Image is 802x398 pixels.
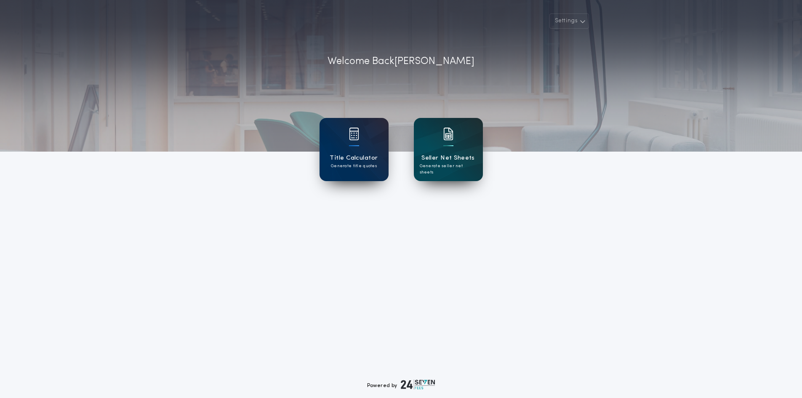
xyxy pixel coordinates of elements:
[328,54,474,69] p: Welcome Back [PERSON_NAME]
[330,153,378,163] h1: Title Calculator
[421,153,475,163] h1: Seller Net Sheets
[414,118,483,181] a: card iconSeller Net SheetsGenerate seller net sheets
[349,128,359,140] img: card icon
[420,163,477,176] p: Generate seller net sheets
[443,128,453,140] img: card icon
[367,379,435,390] div: Powered by
[549,13,589,29] button: Settings
[320,118,389,181] a: card iconTitle CalculatorGenerate title quotes
[331,163,377,169] p: Generate title quotes
[401,379,435,390] img: logo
